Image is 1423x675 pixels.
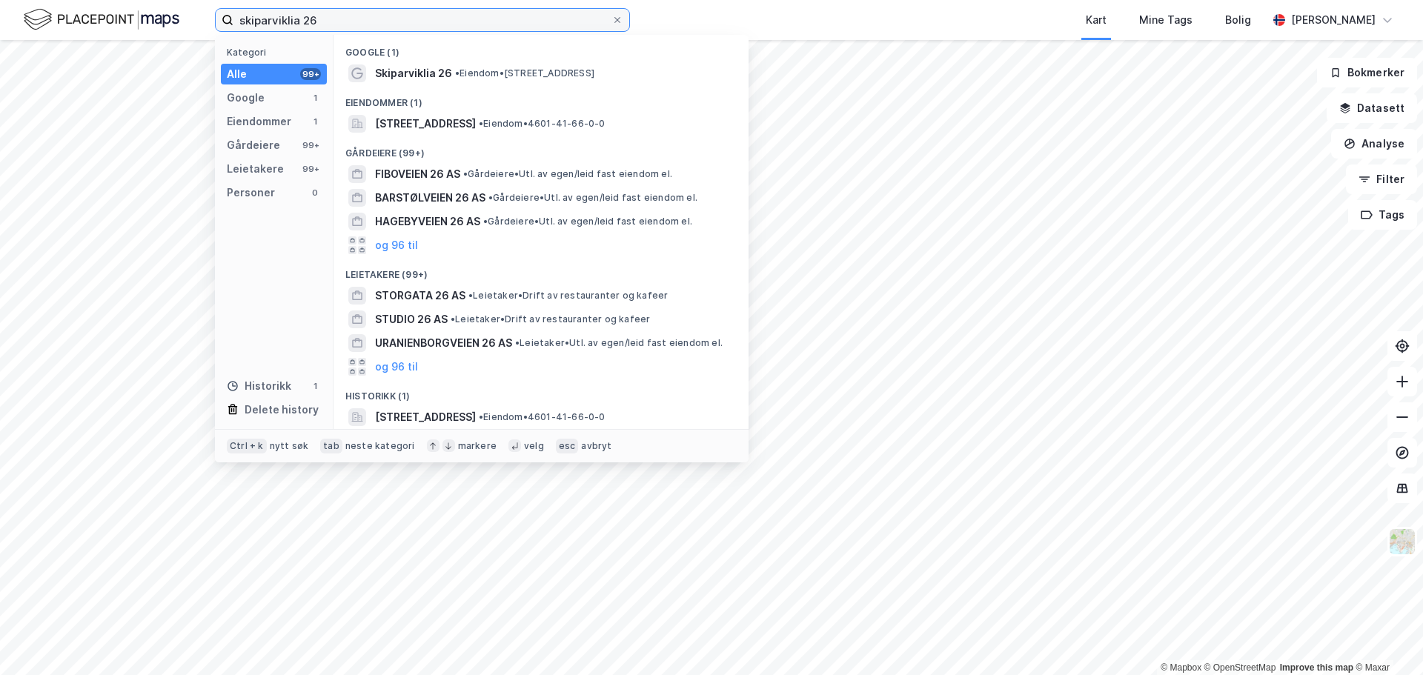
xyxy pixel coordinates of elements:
span: Gårdeiere • Utl. av egen/leid fast eiendom el. [483,216,692,227]
div: 99+ [300,163,321,175]
div: avbryt [581,440,611,452]
div: 1 [309,380,321,392]
div: Personer [227,184,275,202]
div: Bolig [1225,11,1251,29]
button: Filter [1346,164,1417,194]
img: Z [1388,528,1416,556]
iframe: Chat Widget [1349,604,1423,675]
span: • [479,411,483,422]
div: velg [524,440,544,452]
a: Mapbox [1161,662,1201,673]
div: Kategori [227,47,327,58]
span: Leietaker • Drift av restauranter og kafeer [451,313,650,325]
span: • [479,118,483,129]
div: Historikk [227,377,291,395]
button: Datasett [1327,93,1417,123]
span: Eiendom • 4601-41-66-0-0 [479,411,606,423]
div: Kontrollprogram for chat [1349,604,1423,675]
span: Eiendom • [STREET_ADDRESS] [455,67,594,79]
span: • [463,168,468,179]
div: markere [458,440,497,452]
div: Ctrl + k [227,439,267,453]
div: 99+ [300,68,321,80]
span: Gårdeiere • Utl. av egen/leid fast eiendom el. [488,192,697,204]
div: 99+ [300,139,321,151]
span: • [483,216,488,227]
button: Bokmerker [1317,58,1417,87]
span: Gårdeiere • Utl. av egen/leid fast eiendom el. [463,168,672,180]
span: STUDIO 26 AS [375,310,448,328]
div: Kart [1086,11,1107,29]
span: Leietaker • Drift av restauranter og kafeer [468,290,668,302]
div: 1 [309,92,321,104]
div: Google [227,89,265,107]
span: [STREET_ADDRESS] [375,115,476,133]
span: [STREET_ADDRESS] [375,408,476,426]
span: HAGEBYVEIEN 26 AS [375,213,480,230]
div: Alle [227,65,247,83]
span: FIBOVEIEN 26 AS [375,165,460,183]
span: BARSTØLVEIEN 26 AS [375,189,485,207]
div: Leietakere (99+) [334,257,749,284]
div: Delete history [245,401,319,419]
div: tab [320,439,342,453]
div: Gårdeiere [227,136,280,154]
div: Eiendommer (1) [334,85,749,112]
a: OpenStreetMap [1204,662,1276,673]
span: • [515,337,520,348]
div: Leietakere [227,160,284,178]
button: og 96 til [375,358,418,376]
span: STORGATA 26 AS [375,287,465,305]
span: Leietaker • Utl. av egen/leid fast eiendom el. [515,337,723,349]
button: Tags [1348,200,1417,230]
span: URANIENBORGVEIEN 26 AS [375,334,512,352]
div: esc [556,439,579,453]
div: 1 [309,116,321,127]
span: • [451,313,455,325]
a: Improve this map [1280,662,1353,673]
button: og 96 til [375,236,418,254]
div: nytt søk [270,440,309,452]
div: [PERSON_NAME] [1291,11,1376,29]
div: Eiendommer [227,113,291,130]
div: Mine Tags [1139,11,1193,29]
img: logo.f888ab2527a4732fd821a326f86c7f29.svg [24,7,179,33]
div: Historikk (1) [334,379,749,405]
span: • [455,67,460,79]
span: • [488,192,493,203]
div: neste kategori [345,440,415,452]
div: 0 [309,187,321,199]
span: Skiparviklia 26 [375,64,452,82]
div: Gårdeiere (99+) [334,136,749,162]
span: • [468,290,473,301]
div: Google (1) [334,35,749,61]
button: Analyse [1331,129,1417,159]
input: Søk på adresse, matrikkel, gårdeiere, leietakere eller personer [233,9,611,31]
span: Eiendom • 4601-41-66-0-0 [479,118,606,130]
